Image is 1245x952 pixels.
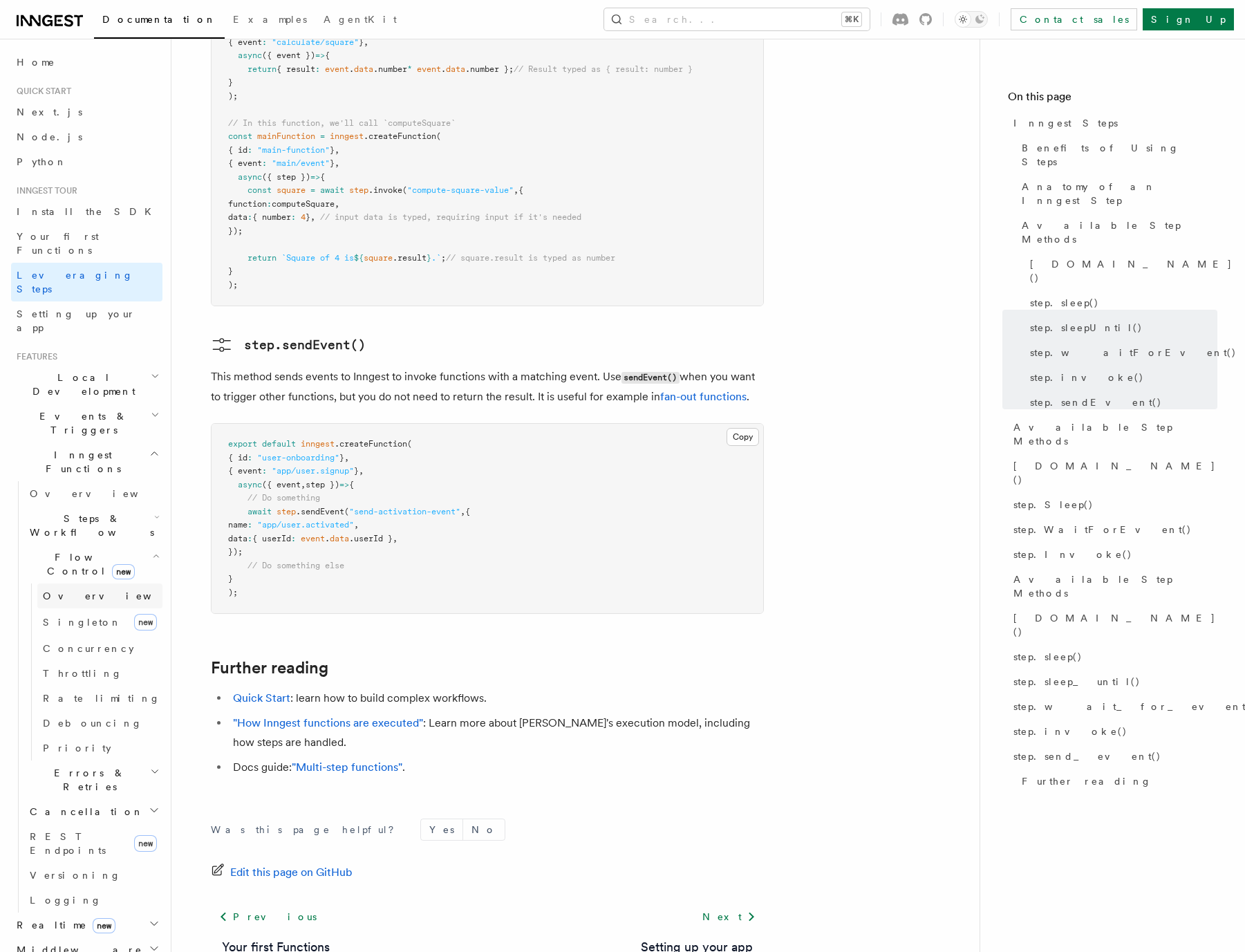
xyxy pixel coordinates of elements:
span: Features [11,351,57,362]
a: Edit this page on GitHub [211,863,353,882]
span: } [427,253,431,263]
span: data [228,212,247,222]
span: : [315,64,320,74]
span: => [339,480,349,489]
span: default [262,439,296,449]
a: Further reading [1016,769,1217,794]
span: Flow Control [24,550,152,578]
li: Docs guide: . [229,758,764,777]
span: step [349,185,368,195]
span: ); [228,91,238,101]
span: Rate limiting [43,693,160,704]
span: .number [373,64,407,74]
a: Debouncing [37,711,162,736]
span: Inngest Functions [11,448,149,476]
button: Errors & Retries [24,760,162,799]
span: } [306,212,310,222]
span: Priority [43,743,111,754]
a: step.wait_for_event() [1008,694,1217,719]
button: Toggle dark mode [955,11,988,28]
a: Previous [211,904,325,929]
span: [DOMAIN_NAME]() [1013,459,1217,487]
span: .createFunction [364,131,436,141]
a: step.sleep() [1024,290,1217,315]
span: await [320,185,344,195]
button: No [463,819,505,840]
span: "compute-square-value" [407,185,514,195]
span: } [354,466,359,476]
span: data [330,534,349,543]
span: Python [17,156,67,167]
span: Inngest Steps [1013,116,1118,130]
span: , [393,534,397,543]
a: Benefits of Using Steps [1016,136,1217,174]
span: ( [344,507,349,516]
span: : [262,37,267,47]
span: Available Step Methods [1022,218,1217,246]
a: Setting up your app [11,301,162,340]
span: { number [252,212,291,222]
a: Examples [225,4,315,37]
a: Available Step Methods [1016,213,1217,252]
a: Python [11,149,162,174]
span: mainFunction [257,131,315,141]
a: step.Sleep() [1008,492,1217,517]
a: Install the SDK [11,199,162,224]
li: : Learn more about [PERSON_NAME]'s execution model, including how steps are handled. [229,713,764,752]
span: return [247,64,277,74]
span: .userId } [349,534,393,543]
span: } [339,453,344,463]
span: .` [431,253,441,263]
span: , [335,199,339,209]
span: step.WaitForEvent() [1013,523,1192,536]
span: Inngest tour [11,185,77,196]
span: Versioning [30,870,121,881]
span: Install the SDK [17,206,160,217]
a: Versioning [24,863,162,888]
span: , [335,145,339,155]
a: Contact sales [1011,8,1137,30]
button: Inngest Functions [11,442,162,481]
span: step.invoke() [1030,371,1144,384]
span: Quick start [11,86,71,97]
span: event [325,64,349,74]
span: step.sleep() [1030,296,1099,310]
a: "How Inngest functions are executed" [233,716,423,729]
a: [DOMAIN_NAME]() [1008,606,1217,644]
span: : [247,212,252,222]
span: async [238,172,262,182]
span: { [325,50,330,60]
span: , [460,507,465,516]
span: square [364,253,393,263]
a: step.Invoke() [1008,542,1217,567]
a: step.send_event() [1008,744,1217,769]
span: [DOMAIN_NAME]() [1013,611,1217,639]
span: new [93,918,115,933]
span: step.Sleep() [1013,498,1094,512]
a: "Multi-step functions" [292,760,402,774]
span: , [364,37,368,47]
span: "send-activation-event" [349,507,460,516]
span: step }) [306,480,339,489]
a: step.sleep() [1008,644,1217,669]
button: Events & Triggers [11,404,162,442]
span: .sendEvent [296,507,344,516]
span: Steps & Workflows [24,512,154,539]
a: Further reading [211,658,328,678]
span: // Do something else [247,561,344,570]
span: step.sleep() [1013,650,1083,664]
a: Available Step Methods [1008,567,1217,606]
span: "main-function" [257,145,330,155]
span: ( [402,185,407,195]
span: } [228,266,233,276]
p: Was this page helpful? [211,823,404,837]
span: ( [436,131,441,141]
a: Overview [24,481,162,506]
span: , [344,453,349,463]
span: .invoke [368,185,402,195]
span: Your first Functions [17,231,99,256]
span: { [349,480,354,489]
button: Search...⌘K [604,8,870,30]
span: data [446,64,465,74]
span: : [247,453,252,463]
